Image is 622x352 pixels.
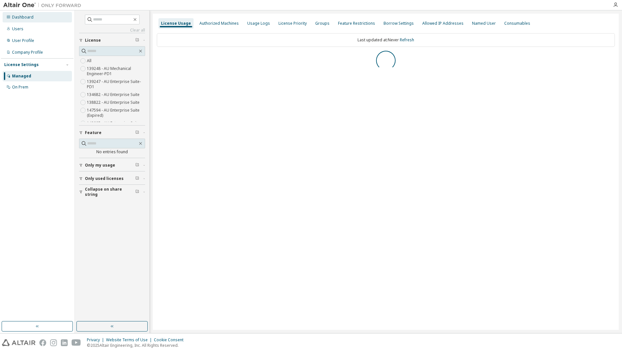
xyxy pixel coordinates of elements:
img: altair_logo.svg [2,339,35,346]
span: Only used licenses [85,176,124,181]
span: Clear filter [135,130,139,135]
div: Named User [472,21,496,26]
img: facebook.svg [39,339,46,346]
label: All [87,57,93,65]
div: Authorized Machines [199,21,239,26]
span: Collapse on share string [85,187,135,197]
button: Only used licenses [79,171,145,186]
a: Refresh [400,37,414,43]
span: Clear filter [135,163,139,168]
div: Company Profile [12,50,43,55]
button: Feature [79,126,145,140]
span: Clear filter [135,189,139,195]
div: License Priority [278,21,307,26]
div: Cookie Consent [154,337,187,343]
div: Dashboard [12,15,34,20]
div: Allowed IP Addresses [422,21,464,26]
p: © 2025 Altair Engineering, Inc. All Rights Reserved. [87,343,187,348]
div: Groups [315,21,330,26]
label: 147594 - AU Enterprise Suite (Expired) [87,106,145,119]
div: User Profile [12,38,34,43]
img: youtube.svg [72,339,81,346]
div: On Prem [12,85,28,90]
span: Clear filter [135,176,139,181]
label: 139247 - AU Enterprise Suite-PD1 [87,78,145,91]
span: License [85,38,101,43]
img: instagram.svg [50,339,57,346]
div: Consumables [504,21,530,26]
div: No entries found [79,149,145,155]
div: Privacy [87,337,106,343]
img: linkedin.svg [61,339,68,346]
span: Only my usage [85,163,115,168]
span: Clear filter [135,38,139,43]
div: Last updated at: Never [157,33,615,47]
div: License Settings [4,62,39,67]
span: Feature [85,130,101,135]
div: Users [12,26,23,32]
button: Collapse on share string [79,185,145,199]
div: License Usage [161,21,191,26]
label: 148005 - AU Enterprise Suite [87,119,141,127]
div: Managed [12,74,31,79]
label: 134682 - AU Enterprise Suite [87,91,141,99]
div: Borrow Settings [384,21,414,26]
button: License [79,33,145,47]
div: Feature Restrictions [338,21,375,26]
label: 138822 - AU Enterprise Suite [87,99,141,106]
img: Altair One [3,2,85,8]
label: 139248 - AU Mechanical Engineer-PD1 [87,65,145,78]
div: Usage Logs [247,21,270,26]
a: Clear all [79,28,145,33]
button: Only my usage [79,158,145,172]
div: Website Terms of Use [106,337,154,343]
